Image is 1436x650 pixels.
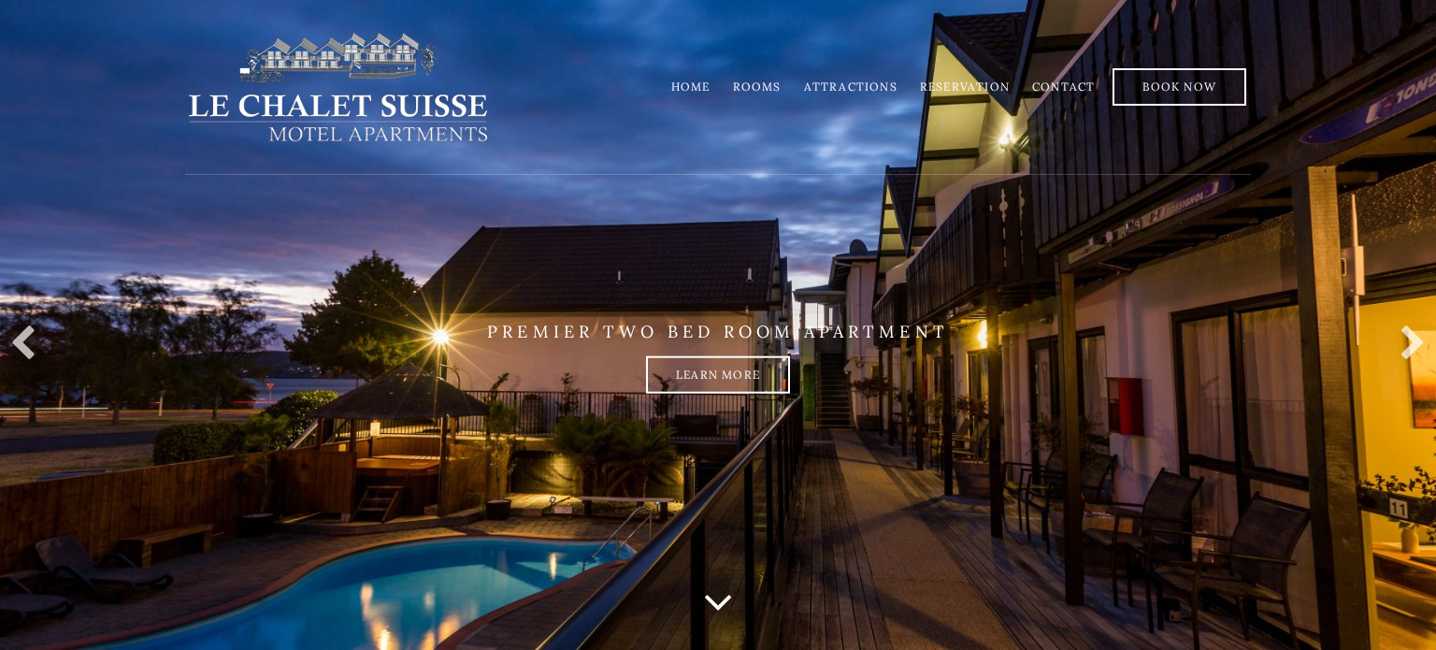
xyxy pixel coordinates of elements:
a: Home [671,79,711,94]
a: Book Now [1113,68,1246,106]
a: Contact [1032,79,1095,94]
a: Reservation [920,79,1010,94]
a: Learn more [646,356,790,394]
p: PREMIER TWO BED ROOM APARTMENT [185,322,1251,342]
a: Attractions [804,79,897,94]
img: lechaletsuisse [185,31,491,143]
a: Rooms [733,79,782,94]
